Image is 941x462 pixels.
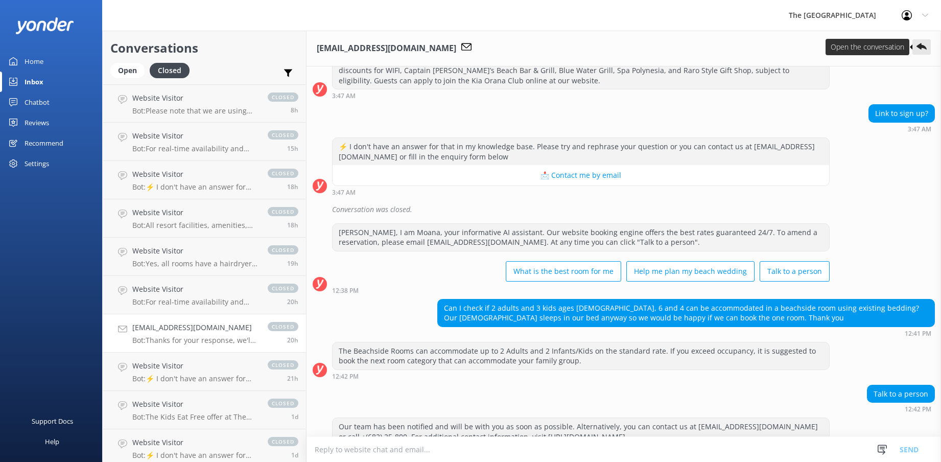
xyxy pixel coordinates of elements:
p: Bot: ⚡ I don't have an answer for that in my knowledge base. Please try and rephrase your questio... [132,451,257,460]
a: Website VisitorBot:The Kids Eat Free offer at The [GEOGRAPHIC_DATA] is for children aged [DEMOGRA... [103,391,306,429]
span: Aug 20 2025 12:26am (UTC -10:00) Pacific/Honolulu [291,106,298,114]
button: Help me plan my beach wedding [626,261,755,282]
p: Bot: The Kids Eat Free offer at The [GEOGRAPHIC_DATA] is for children aged [DEMOGRAPHIC_DATA] and... [132,412,257,422]
strong: 12:41 PM [905,331,931,337]
button: What is the best room for me [506,261,621,282]
p: Bot: Please note that we are using dynamic pricing. This makes our rates change from time to time... [132,106,257,115]
h4: Website Visitor [132,245,257,257]
a: [EMAIL_ADDRESS][DOMAIN_NAME]Bot:Thanks for your response, we'll get back to you as soon as we can... [103,314,306,353]
button: 📩 Contact me by email [333,165,829,186]
div: Closed [150,63,190,78]
span: Aug 18 2025 11:34pm (UTC -10:00) Pacific/Honolulu [291,451,298,459]
div: Support Docs [32,411,73,431]
p: Bot: Thanks for your response, we'll get back to you as soon as we can during opening hours. [132,336,257,345]
div: ⚡ I don't have an answer for that in my knowledge base. Please try and rephrase your question or ... [333,138,829,165]
h4: Website Visitor [132,169,257,180]
div: Recommend [25,133,63,153]
a: Website VisitorBot:All resort facilities, amenities, and services, including the restaurant, are ... [103,199,306,238]
a: Closed [150,64,195,76]
span: closed [268,360,298,369]
strong: 3:47 AM [332,93,356,99]
strong: 3:47 AM [332,190,356,196]
strong: 3:47 AM [908,126,931,132]
div: Inbox [25,72,43,92]
h2: Conversations [110,38,298,58]
div: Open [110,63,145,78]
div: Aug 19 2025 03:47am (UTC -10:00) Pacific/Honolulu [868,125,935,132]
span: closed [268,437,298,446]
span: closed [268,399,298,408]
span: closed [268,207,298,216]
p: Bot: ⚡ I don't have an answer for that in my knowledge base. Please try and rephrase your questio... [132,182,257,192]
strong: 12:42 PM [905,406,931,412]
span: Aug 19 2025 11:58am (UTC -10:00) Pacific/Honolulu [287,374,298,383]
div: Link to sign up? [869,105,934,122]
span: closed [268,93,298,102]
p: Bot: For real-time availability and prices for a 2-bedroom accommodation, please visit [URL][DOMA... [132,297,257,307]
a: Website VisitorBot:Please note that we are using dynamic pricing. This makes our rates change fro... [103,84,306,123]
h4: Website Visitor [132,399,257,410]
a: Website VisitorBot:⚡ I don't have an answer for that in my knowledge base. Please try and rephras... [103,161,306,199]
div: Reviews [25,112,49,133]
span: Aug 19 2025 01:34am (UTC -10:00) Pacific/Honolulu [291,412,298,421]
div: Our Kia Orana Club members enjoy the best available rates guaranteed on any rate plan at any time... [333,52,829,89]
span: Aug 19 2025 12:43pm (UTC -10:00) Pacific/Honolulu [287,336,298,344]
h4: Website Visitor [132,93,257,104]
h3: [EMAIL_ADDRESS][DOMAIN_NAME] [317,42,456,55]
div: Home [25,51,43,72]
div: Can I check if 2 adults and 3 kids ages [DEMOGRAPHIC_DATA], 6 and 4 can be accommodated in a beac... [438,299,934,327]
span: closed [268,322,298,331]
span: closed [268,130,298,140]
button: Talk to a person [760,261,830,282]
a: Website VisitorBot:⚡ I don't have an answer for that in my knowledge base. Please try and rephras... [103,353,306,391]
h4: Website Visitor [132,437,257,448]
div: Aug 19 2025 12:38pm (UTC -10:00) Pacific/Honolulu [332,287,830,294]
p: Bot: All resort facilities, amenities, and services, including the restaurant, are reserved exclu... [132,221,257,230]
div: Aug 19 2025 03:47am (UTC -10:00) Pacific/Honolulu [332,189,830,196]
span: Aug 19 2025 01:27pm (UTC -10:00) Pacific/Honolulu [287,259,298,268]
div: Aug 19 2025 03:47am (UTC -10:00) Pacific/Honolulu [332,92,830,99]
h4: [EMAIL_ADDRESS][DOMAIN_NAME] [132,322,257,333]
a: Website VisitorBot:For real-time availability and prices for a 2-bedroom accommodation, please vi... [103,276,306,314]
p: Bot: For real-time availability and prices, please visit [URL][DOMAIN_NAME]. [132,144,257,153]
h4: Website Visitor [132,360,257,372]
div: 2025-08-19T19:00:59.734 [313,201,935,218]
a: Website VisitorBot:For real-time availability and prices, please visit [URL][DOMAIN_NAME].closed15h [103,123,306,161]
strong: 12:38 PM [332,288,359,294]
span: closed [268,284,298,293]
span: Aug 19 2025 12:59pm (UTC -10:00) Pacific/Honolulu [287,297,298,306]
div: Help [45,431,59,452]
div: Settings [25,153,49,174]
span: Aug 19 2025 03:15pm (UTC -10:00) Pacific/Honolulu [287,182,298,191]
div: Aug 19 2025 12:42pm (UTC -10:00) Pacific/Honolulu [867,405,935,412]
div: Our team has been notified and will be with you as soon as possible. Alternatively, you can conta... [333,418,829,445]
h4: Website Visitor [132,207,257,218]
span: Aug 19 2025 06:14pm (UTC -10:00) Pacific/Honolulu [287,144,298,153]
a: Open [110,64,150,76]
img: yonder-white-logo.png [15,17,74,34]
h4: Website Visitor [132,284,257,295]
p: Bot: ⚡ I don't have an answer for that in my knowledge base. Please try and rephrase your questio... [132,374,257,383]
div: Conversation was closed. [332,201,935,218]
div: Chatbot [25,92,50,112]
div: The Beachside Rooms can accommodate up to 2 Adults and 2 Infants/Kids on the standard rate. If yo... [333,342,829,369]
div: Aug 19 2025 12:41pm (UTC -10:00) Pacific/Honolulu [437,330,935,337]
div: [PERSON_NAME], I am Moana, your informative AI assistant. Our website booking engine offers the b... [333,224,829,251]
div: Talk to a person [867,385,934,403]
a: Website VisitorBot:Yes, all rooms have a hairdryer in them.closed19h [103,238,306,276]
div: Aug 19 2025 12:42pm (UTC -10:00) Pacific/Honolulu [332,373,830,380]
span: closed [268,245,298,255]
span: closed [268,169,298,178]
span: Aug 19 2025 02:28pm (UTC -10:00) Pacific/Honolulu [287,221,298,229]
strong: 12:42 PM [332,374,359,380]
h4: Website Visitor [132,130,257,142]
p: Bot: Yes, all rooms have a hairdryer in them. [132,259,257,268]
